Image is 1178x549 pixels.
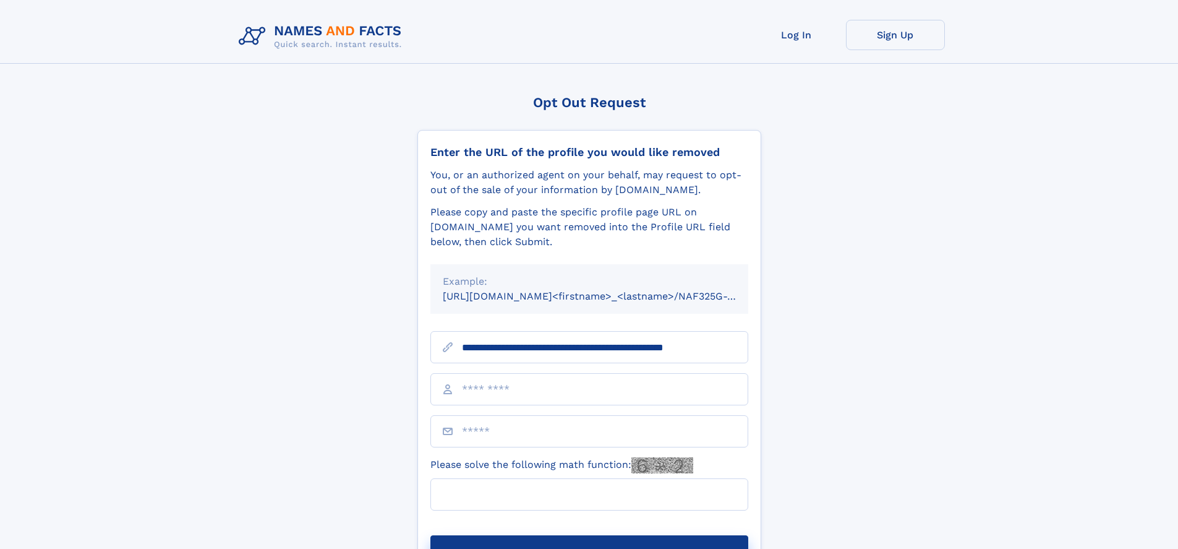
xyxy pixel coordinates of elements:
[417,95,761,110] div: Opt Out Request
[443,274,736,289] div: Example:
[234,20,412,53] img: Logo Names and Facts
[846,20,945,50] a: Sign Up
[430,168,748,197] div: You, or an authorized agent on your behalf, may request to opt-out of the sale of your informatio...
[430,145,748,159] div: Enter the URL of the profile you would like removed
[430,205,748,249] div: Please copy and paste the specific profile page URL on [DOMAIN_NAME] you want removed into the Pr...
[443,290,772,302] small: [URL][DOMAIN_NAME]<firstname>_<lastname>/NAF325G-xxxxxxxx
[747,20,846,50] a: Log In
[430,457,693,473] label: Please solve the following math function:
